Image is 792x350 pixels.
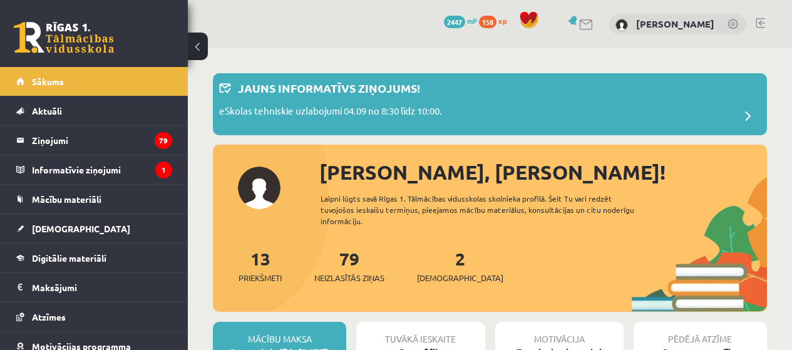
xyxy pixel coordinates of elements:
[321,193,653,227] div: Laipni lūgts savā Rīgas 1. Tālmācības vidusskolas skolnieka profilā. Šeit Tu vari redzēt tuvojošo...
[615,19,628,31] img: Aleksandrs Maļcevs
[32,76,64,87] span: Sākums
[16,302,172,331] a: Atzīmes
[213,322,346,346] div: Mācību maksa
[32,155,172,184] legend: Informatīvie ziņojumi
[238,80,420,96] p: Jauns informatīvs ziņojums!
[219,104,442,121] p: eSkolas tehniskie uzlabojumi 04.09 no 8:30 līdz 10:00.
[467,16,477,26] span: mP
[417,272,503,284] span: [DEMOGRAPHIC_DATA]
[444,16,477,26] a: 2447 mP
[16,67,172,96] a: Sākums
[16,273,172,302] a: Maksājumi
[32,223,130,234] span: [DEMOGRAPHIC_DATA]
[219,80,761,129] a: Jauns informatīvs ziņojums! eSkolas tehniskie uzlabojumi 04.09 no 8:30 līdz 10:00.
[32,252,106,264] span: Digitālie materiāli
[16,214,172,243] a: [DEMOGRAPHIC_DATA]
[16,155,172,184] a: Informatīvie ziņojumi1
[239,272,282,284] span: Priekšmeti
[32,126,172,155] legend: Ziņojumi
[356,322,485,346] div: Tuvākā ieskaite
[239,247,282,284] a: 13Priekšmeti
[155,162,172,178] i: 1
[155,132,172,149] i: 79
[495,322,624,346] div: Motivācija
[314,272,384,284] span: Neizlasītās ziņas
[32,311,66,322] span: Atzīmes
[16,244,172,272] a: Digitālie materiāli
[14,22,114,53] a: Rīgas 1. Tālmācības vidusskola
[32,273,172,302] legend: Maksājumi
[479,16,513,26] a: 158 xp
[16,185,172,214] a: Mācību materiāli
[636,18,714,30] a: [PERSON_NAME]
[319,157,767,187] div: [PERSON_NAME], [PERSON_NAME]!
[314,247,384,284] a: 79Neizlasītās ziņas
[479,16,496,28] span: 158
[444,16,465,28] span: 2447
[16,96,172,125] a: Aktuāli
[417,247,503,284] a: 2[DEMOGRAPHIC_DATA]
[16,126,172,155] a: Ziņojumi79
[498,16,507,26] span: xp
[32,105,62,116] span: Aktuāli
[634,322,767,346] div: Pēdējā atzīme
[32,193,101,205] span: Mācību materiāli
